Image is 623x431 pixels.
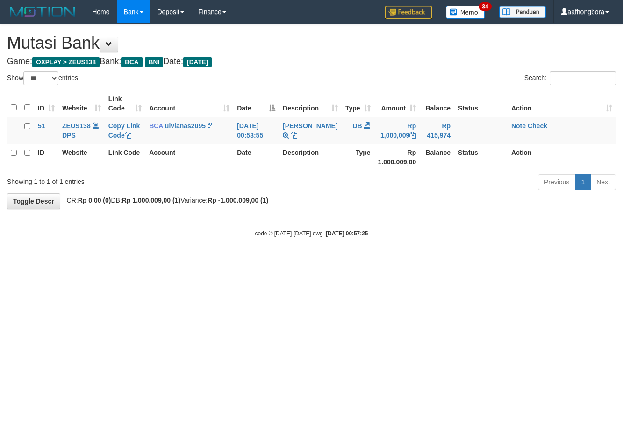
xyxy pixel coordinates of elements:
[291,131,297,139] a: Copy SITI MAEMUNAH to clipboard
[342,90,374,117] th: Type: activate to sort column ascending
[7,34,616,52] h1: Mutasi Bank
[575,174,591,190] a: 1
[508,90,616,117] th: Action: activate to sort column ascending
[233,117,279,144] td: [DATE] 00:53:55
[385,6,432,19] img: Feedback.jpg
[7,57,616,66] h4: Game: Bank: Date:
[165,122,206,130] a: ulvianas2095
[374,117,420,144] td: Rp 1,000,009
[528,122,547,130] a: Check
[208,122,214,130] a: Copy ulvianas2095 to clipboard
[7,193,60,209] a: Toggle Descr
[255,230,368,237] small: code © [DATE]-[DATE] dwg |
[108,122,140,139] a: Copy Link Code
[145,57,163,67] span: BNI
[7,71,78,85] label: Show entries
[279,144,341,170] th: Description
[149,122,163,130] span: BCA
[454,144,508,170] th: Status
[283,122,337,130] a: [PERSON_NAME]
[374,90,420,117] th: Amount: activate to sort column ascending
[121,57,142,67] span: BCA
[145,144,233,170] th: Account
[511,122,526,130] a: Note
[409,131,416,139] a: Copy Rp 1,000,009 to clipboard
[550,71,616,85] input: Search:
[62,122,91,130] a: ZEUS138
[233,144,279,170] th: Date
[326,230,368,237] strong: [DATE] 00:57:25
[62,197,269,204] span: CR: DB: Variance:
[420,144,454,170] th: Balance
[479,2,491,11] span: 34
[374,144,420,170] th: Rp 1.000.009,00
[38,122,45,130] span: 51
[420,90,454,117] th: Balance
[420,117,454,144] td: Rp 415,974
[7,5,78,19] img: MOTION_logo.png
[342,144,374,170] th: Type
[279,90,341,117] th: Description: activate to sort column ascending
[145,90,233,117] th: Account: activate to sort column ascending
[105,90,145,117] th: Link Code: activate to sort column ascending
[454,90,508,117] th: Status
[538,174,575,190] a: Previous
[233,90,279,117] th: Date: activate to sort column descending
[499,6,546,18] img: panduan.png
[23,71,58,85] select: Showentries
[208,197,268,204] strong: Rp -1.000.009,00 (1)
[122,197,180,204] strong: Rp 1.000.009,00 (1)
[524,71,616,85] label: Search:
[508,144,616,170] th: Action
[34,144,58,170] th: ID
[590,174,616,190] a: Next
[58,144,105,170] th: Website
[32,57,100,67] span: OXPLAY > ZEUS138
[183,57,212,67] span: [DATE]
[58,90,105,117] th: Website: activate to sort column ascending
[78,197,111,204] strong: Rp 0,00 (0)
[352,122,362,130] span: DB
[446,6,485,19] img: Button%20Memo.svg
[7,173,252,186] div: Showing 1 to 1 of 1 entries
[58,117,105,144] td: DPS
[105,144,145,170] th: Link Code
[34,90,58,117] th: ID: activate to sort column ascending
